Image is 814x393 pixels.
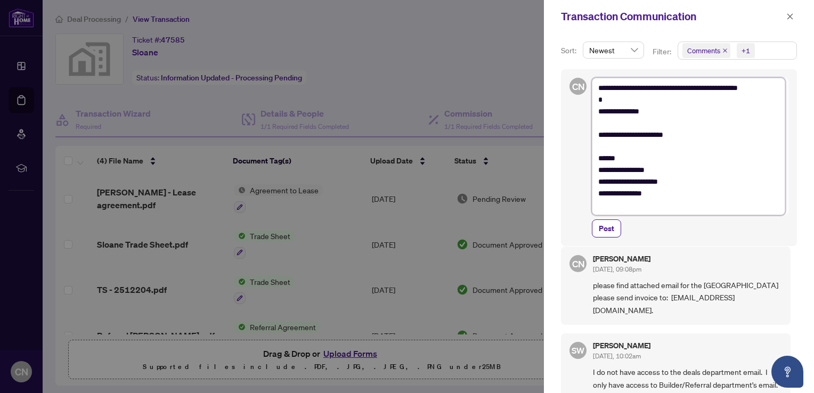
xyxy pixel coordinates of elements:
span: Comments [682,43,730,58]
span: Newest [589,42,638,58]
h5: [PERSON_NAME] [593,255,650,263]
div: +1 [742,45,750,56]
p: Sort: [561,45,579,56]
span: [DATE], 10:02am [593,352,641,360]
span: Comments [687,45,720,56]
button: Post [592,219,621,238]
span: close [722,48,728,53]
span: Post [599,220,614,237]
button: Open asap [771,356,803,388]
h5: [PERSON_NAME] [593,342,650,349]
span: CN [572,256,584,271]
span: [DATE], 09:08pm [593,265,641,273]
p: Filter: [653,46,673,58]
div: Transaction Communication [561,9,783,24]
span: please find attached email for the [GEOGRAPHIC_DATA] please send invoice to: [EMAIL_ADDRESS][DOMA... [593,279,782,316]
span: CN [572,79,584,94]
span: close [786,13,794,20]
span: SW [572,344,585,357]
